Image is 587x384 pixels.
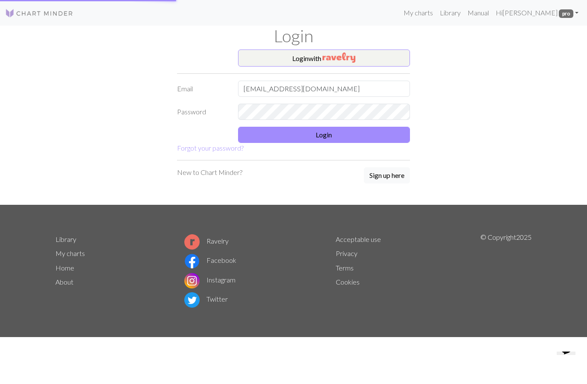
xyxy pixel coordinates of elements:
a: Cookies [336,278,360,286]
a: Twitter [184,295,228,303]
button: Login [238,127,410,143]
a: About [55,278,73,286]
a: My charts [400,4,436,21]
img: Instagram logo [184,273,200,288]
button: Loginwith [238,49,410,67]
a: Privacy [336,249,357,257]
label: Password [172,104,233,120]
a: Terms [336,264,354,272]
p: New to Chart Minder? [177,167,242,177]
img: Ravelry logo [184,234,200,250]
a: Library [436,4,464,21]
a: Acceptable use [336,235,381,243]
img: Twitter logo [184,292,200,308]
img: Logo [5,8,73,18]
a: Instagram [184,276,235,284]
span: pro [559,9,573,18]
label: Email [172,81,233,97]
a: Sign up here [364,167,410,184]
h1: Login [50,26,537,46]
a: Home [55,264,74,272]
iframe: chat widget [553,352,582,379]
a: Forgot your password? [177,144,244,152]
img: Facebook logo [184,253,200,269]
img: Ravelry [323,52,355,63]
a: Manual [464,4,492,21]
a: My charts [55,249,85,257]
a: Library [55,235,76,243]
button: Sign up here [364,167,410,183]
a: Ravelry [184,237,229,245]
a: Facebook [184,256,236,264]
a: Hi[PERSON_NAME] pro [492,4,582,21]
p: © Copyright 2025 [480,232,532,310]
